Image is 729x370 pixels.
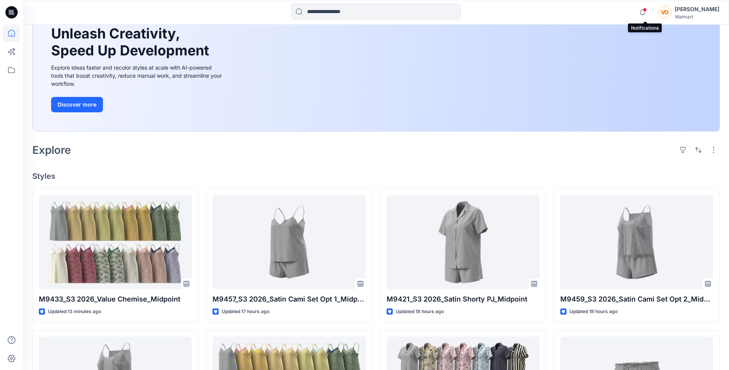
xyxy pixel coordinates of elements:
h4: Styles [32,172,720,181]
p: M9433_S3 2026_Value Chemise_Midpoint [39,294,192,305]
div: [PERSON_NAME] [675,5,719,14]
a: M9433_S3 2026_Value Chemise_Midpoint [39,195,192,289]
h2: Explore [32,144,71,156]
p: M9459_S3 2026_Satin Cami Set Opt 2_Midpoint [560,294,713,305]
div: VO [658,5,672,19]
p: Updated 17 hours ago [222,308,269,316]
p: Updated 18 hours ago [396,308,444,316]
p: M9457_S3 2026_Satin Cami Set Opt 1_Midpoint [213,294,365,305]
a: M9459_S3 2026_Satin Cami Set Opt 2_Midpoint [560,195,713,289]
p: Updated 13 minutes ago [48,308,101,316]
div: Walmart [675,14,719,20]
a: M9421_S3 2026_Satin Shorty PJ_Midpoint [387,195,540,289]
a: M9457_S3 2026_Satin Cami Set Opt 1_Midpoint [213,195,365,289]
div: Explore ideas faster and recolor styles at scale with AI-powered tools that boost creativity, red... [51,63,224,88]
button: Discover more [51,97,103,112]
h1: Unleash Creativity, Speed Up Development [51,25,213,58]
p: Updated 18 hours ago [570,308,618,316]
p: M9421_S3 2026_Satin Shorty PJ_Midpoint [387,294,540,305]
a: Discover more [51,97,224,112]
